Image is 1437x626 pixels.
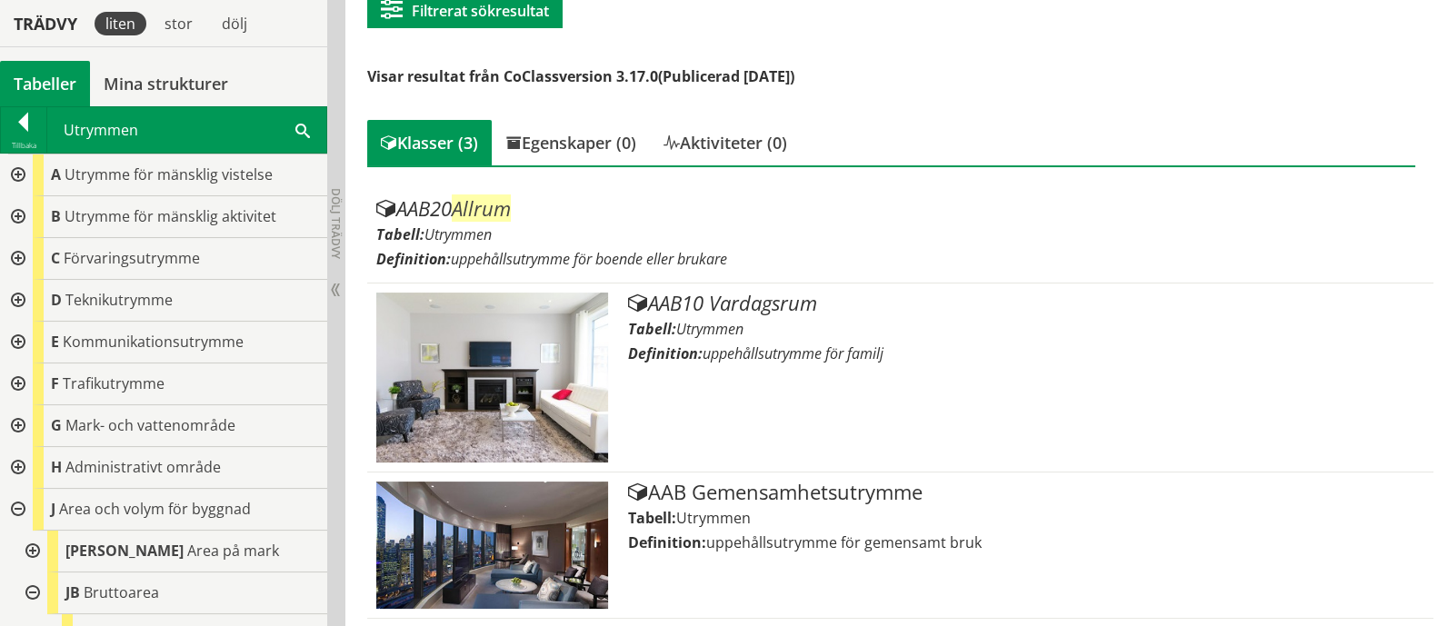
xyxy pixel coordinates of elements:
[84,582,159,602] span: Bruttoarea
[628,532,706,552] label: Definition:
[628,482,1424,503] div: AAB Gemensamhetsutrymme
[424,224,492,244] span: Utrymmen
[628,319,676,339] label: Tabell:
[63,332,244,352] span: Kommunikationsutrymme
[376,293,608,462] img: Tabell
[51,373,59,393] span: F
[65,290,173,310] span: Teknikutrymme
[376,249,451,269] label: Definition:
[64,248,200,268] span: Förvaringsutrymme
[376,482,608,608] img: Tabell
[367,66,658,86] span: Visar resultat från CoClassversion 3.17.0
[628,508,676,528] label: Tabell:
[703,343,883,363] span: uppehållsutrymme för familj
[658,66,794,86] span: (Publicerad [DATE])
[51,415,62,435] span: G
[47,107,326,153] div: Utrymmen
[65,164,273,184] span: Utrymme för mänsklig vistelse
[51,164,61,184] span: A
[65,541,184,561] span: [PERSON_NAME]
[51,248,60,268] span: C
[650,120,801,165] div: Aktiviteter (0)
[4,14,87,34] div: Trädvy
[492,120,650,165] div: Egenskaper (0)
[451,249,727,269] span: uppehållsutrymme för boende eller brukare
[367,120,492,165] div: Klasser (3)
[211,12,258,35] div: dölj
[63,373,165,393] span: Trafikutrymme
[452,194,511,222] span: Allrum
[65,457,221,477] span: Administrativt område
[628,343,703,363] label: Definition:
[95,12,146,35] div: liten
[376,198,1423,220] div: AAB20
[154,12,204,35] div: stor
[59,499,251,519] span: Area och volym för byggnad
[1,138,46,153] div: Tillbaka
[295,120,310,139] span: Sök i tabellen
[706,532,982,552] span: uppehållsutrymme för gemensamt bruk
[51,499,55,519] span: J
[376,224,424,244] label: Tabell:
[90,61,242,106] a: Mina strukturer
[676,319,743,339] span: Utrymmen
[628,293,1424,314] div: AAB10 Vardagsrum
[51,457,62,477] span: H
[676,508,751,528] span: Utrymmen
[65,415,235,435] span: Mark- och vattenområde
[51,206,61,226] span: B
[187,541,279,561] span: Area på mark
[51,332,59,352] span: E
[65,206,276,226] span: Utrymme för mänsklig aktivitet
[65,582,80,602] span: JB
[328,188,344,259] span: Dölj trädvy
[51,290,62,310] span: D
